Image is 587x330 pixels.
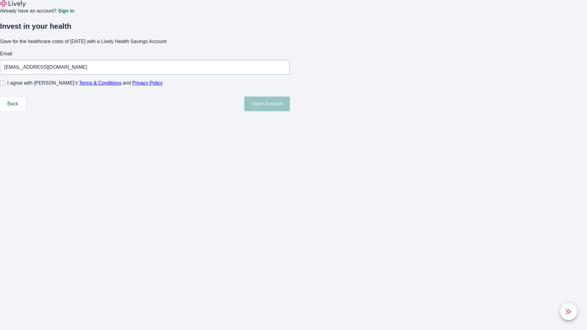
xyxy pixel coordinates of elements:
a: Privacy Policy [132,80,163,86]
button: chat [560,303,577,320]
a: Sign in [58,9,74,13]
span: I agree with [PERSON_NAME]’s and [7,79,163,87]
a: Terms & Conditions [79,80,121,86]
svg: Lively AI Assistant [566,309,572,315]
